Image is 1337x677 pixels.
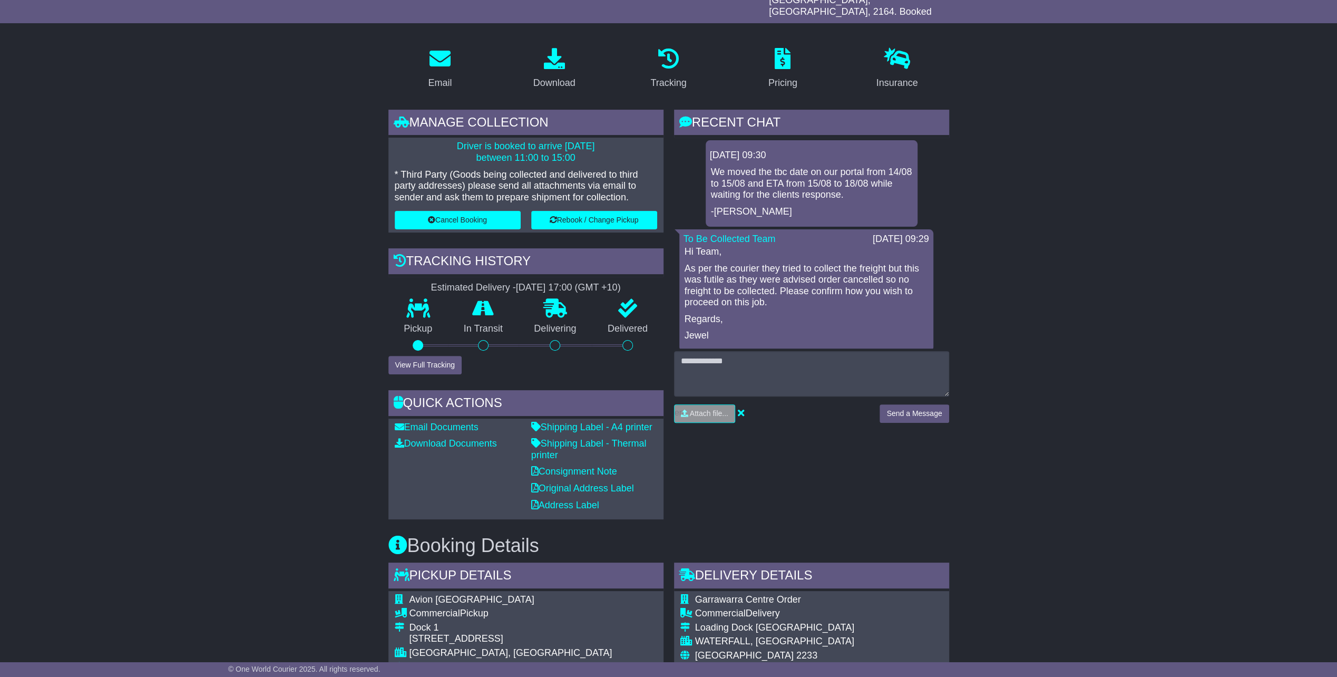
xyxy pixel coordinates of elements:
button: Rebook / Change Pickup [531,211,657,229]
div: Tracking [650,76,686,90]
p: * Third Party (Goods being collected and delivered to third party addresses) please send all atta... [395,169,657,204]
a: To Be Collected Team [684,234,776,244]
div: Insurance [876,76,918,90]
div: Manage collection [388,110,663,138]
div: [STREET_ADDRESS] [409,633,612,645]
a: Shipping Label - A4 printer [531,422,652,432]
p: In Transit [448,323,519,335]
div: Tracking history [388,248,663,277]
span: [GEOGRAPHIC_DATA] [409,662,508,672]
span: 2233 [796,650,817,661]
div: Delivery [695,608,943,620]
div: [DATE] 09:29 [873,234,929,245]
div: WATERFALL, [GEOGRAPHIC_DATA] [695,636,943,647]
p: Delivered [592,323,663,335]
a: Email Documents [395,422,479,432]
a: Address Label [531,500,599,510]
span: Garrawarra Centre Order [695,594,801,605]
div: Loading Dock [GEOGRAPHIC_DATA] [695,622,943,634]
span: Avion [GEOGRAPHIC_DATA] [409,594,534,605]
a: Email [421,44,458,94]
div: Pickup Details [388,563,663,591]
div: [GEOGRAPHIC_DATA], [GEOGRAPHIC_DATA] [409,647,612,659]
div: Quick Actions [388,390,663,419]
p: Jewel [685,330,928,342]
p: Delivering [519,323,592,335]
span: 2164 [511,662,532,672]
span: Commercial [409,608,460,618]
a: Consignment Note [531,466,617,477]
div: Dock 1 [409,622,612,634]
p: -[PERSON_NAME] [711,206,912,218]
div: Pickup [409,608,612,620]
span: © One World Courier 2025. All rights reserved. [228,665,380,673]
p: Hi Team, [685,246,928,258]
p: Driver is booked to arrive [DATE] between 11:00 to 15:00 [395,141,657,163]
a: Shipping Label - Thermal printer [531,438,647,460]
button: Send a Message [880,404,949,423]
a: Insurance [870,44,925,94]
div: RECENT CHAT [674,110,949,138]
p: Pickup [388,323,448,335]
div: Delivery Details [674,563,949,591]
p: Regards, [685,314,928,325]
a: Download [526,44,582,94]
a: Download Documents [395,438,497,449]
div: [DATE] 17:00 (GMT +10) [516,282,621,294]
button: View Full Tracking [388,356,462,374]
div: Pricing [768,76,797,90]
h3: Booking Details [388,535,949,556]
a: Pricing [762,44,804,94]
a: Original Address Label [531,483,634,494]
button: Cancel Booking [395,211,521,229]
p: As per the courier they tried to collect the freight but this was futile as they were advised ord... [685,263,928,308]
a: Tracking [643,44,693,94]
span: [GEOGRAPHIC_DATA] [695,650,794,661]
div: Estimated Delivery - [388,282,663,294]
div: Email [428,76,452,90]
div: [DATE] 09:30 [710,150,913,161]
div: Download [533,76,575,90]
span: Commercial [695,608,746,618]
p: We moved the tbc date on our portal from 14/08 to 15/08 and ETA from 15/08 to 18/08 while waiting... [711,167,912,201]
